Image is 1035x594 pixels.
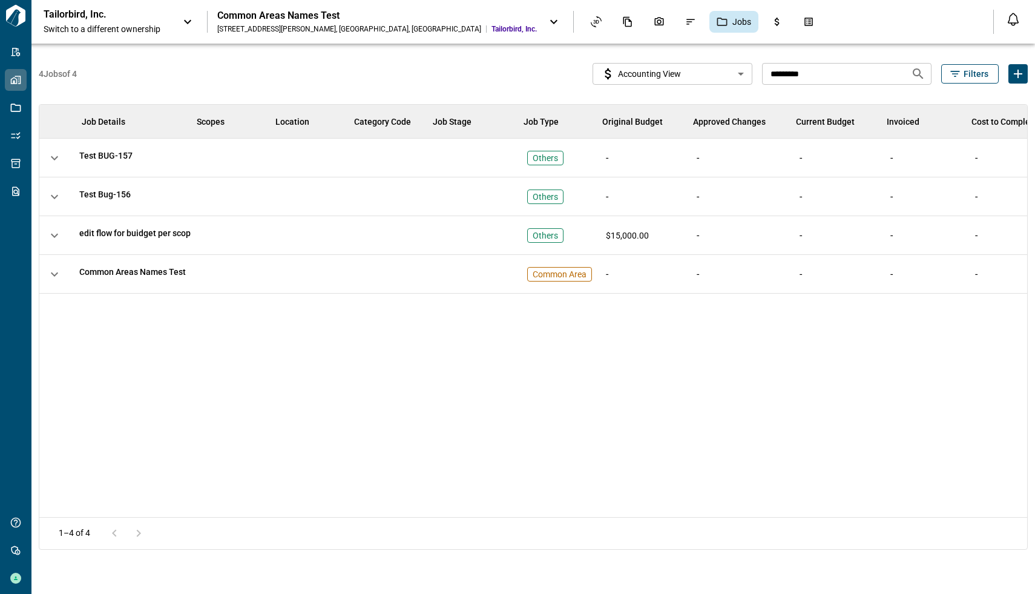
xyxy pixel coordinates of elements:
span: Common Areas Names Test [79,266,186,278]
span: Filters [964,68,988,80]
div: Location [275,105,309,139]
p: - [975,267,977,282]
div: Approved Changes [693,105,766,139]
div: Issues & Info [678,12,703,32]
p: - [890,228,893,243]
div: Location [269,105,348,139]
div: Jobs [709,11,758,33]
div: Takeoff Center [796,12,821,32]
p: - [606,190,608,204]
span: edit flow for buidget per scope [79,227,195,239]
div: Job Stage [433,105,471,139]
div: Scopes [191,105,269,139]
div: Category Code [354,105,411,139]
div: Documents [615,12,640,32]
p: - [800,190,802,204]
div: Job Details [70,105,191,139]
span: Switch to a different ownership [44,23,171,35]
p: - [890,190,893,204]
span: Accounting View [618,68,681,80]
div: Photos [646,12,672,32]
span: Test BUG-157 [79,150,133,162]
p: - [606,151,608,165]
p: 1–4 of 4 [59,529,90,537]
div: Invoiced [881,105,965,139]
button: Open notification feed [1004,10,1023,29]
button: Filters [941,64,999,84]
div: Without label [593,62,752,87]
span: Create Job [1008,64,1028,84]
button: Search jobs [906,62,930,86]
span: Jobs [732,16,751,28]
p: Tailorbird, Inc. [44,8,153,21]
div: Category Code [348,105,427,139]
div: Job Type [524,105,559,139]
p: - [697,228,699,243]
p: - [697,267,699,282]
p: - [890,267,893,282]
div: Approved Changes [687,105,790,139]
div: Invoiced [887,105,919,139]
span: Common Area [533,268,586,280]
div: Job Type [517,105,596,139]
div: Job Details [82,105,125,139]
p: - [697,151,699,165]
div: Asset View [583,12,609,32]
div: Scopes [197,105,225,139]
span: 4 Jobs of 4 [39,68,77,80]
p: - [697,190,699,204]
span: Others [533,229,558,242]
div: [STREET_ADDRESS][PERSON_NAME] , [GEOGRAPHIC_DATA] , [GEOGRAPHIC_DATA] [217,24,481,34]
p: - [800,228,802,243]
p: - [975,228,977,243]
p: - [800,151,802,165]
span: Tailorbird, Inc. [491,24,537,34]
span: Others [533,191,558,203]
div: Original Budget [596,105,687,139]
p: - [606,267,608,282]
p: - [975,190,977,204]
span: Others [533,152,558,164]
p: - [975,151,977,165]
div: Job Stage [427,105,517,139]
div: Current Budget [796,105,855,139]
div: Original Budget [602,105,663,139]
span: $15,000.00 [606,229,649,242]
span: Test Bug-156 [79,188,131,200]
div: Budgets [764,12,790,32]
p: - [890,151,893,165]
div: Current Budget [790,105,881,139]
p: - [800,267,802,282]
div: Common Areas Names Test [217,10,537,22]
